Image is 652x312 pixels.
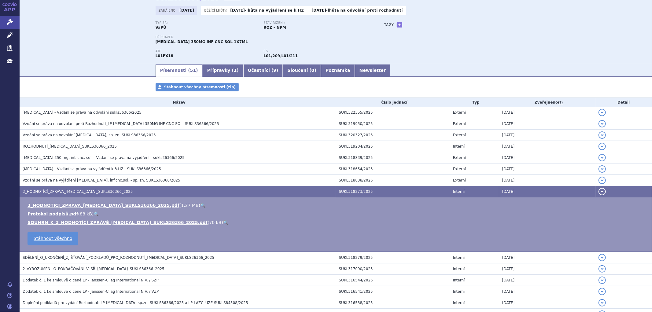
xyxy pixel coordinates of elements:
[499,175,595,186] td: [DATE]
[558,101,563,105] abbr: (?)
[23,144,117,149] span: ROZHODNUTÍ_RYBREVANT_SUKLS36366_2025
[499,275,595,286] td: [DATE]
[223,220,228,225] a: 🔍
[499,163,595,175] td: [DATE]
[453,267,465,271] span: Interní
[453,133,466,137] span: Externí
[200,203,205,208] a: 🔍
[453,156,466,160] span: Externí
[264,50,372,59] div: ,
[336,297,450,309] td: SUKL316538/2025
[203,64,243,77] a: Přípravky (1)
[599,109,606,116] button: detail
[246,8,304,13] a: lhůta na vyjádření se k HZ
[23,278,159,282] span: Dodatek č. 1 ke smlouvě o ceně LP - Janssen-Cilag International N.V. / SZP
[264,50,366,53] p: RS:
[159,8,178,13] span: Zahájeno:
[599,288,606,295] button: detail
[204,8,229,13] span: Běžící lhůty:
[599,254,606,261] button: detail
[23,110,142,115] span: RYBREVANT - Vzdání se práva na odvolání sukls36366/2025
[499,130,595,141] td: [DATE]
[328,8,403,13] a: lhůta na odvolání proti rozhodnutí
[453,178,466,182] span: Externí
[209,220,221,225] span: 70 kB
[499,152,595,163] td: [DATE]
[23,289,159,294] span: Dodatek č. 1 ke smlouvě o ceně LP - Janssen-Cilag International N.V. / VZP
[283,64,321,77] a: Sloučení (0)
[23,267,164,271] span: 2_VYROZUMĚNÍ_O_POKRAČOVÁNÍ_V_SŘ_RYBREVANT_SUKLS36366_2025
[499,252,595,263] td: [DATE]
[336,175,450,186] td: SUKL318838/2025
[28,220,208,225] a: SOUHRN_K_3_HODNOTÍCÍ_ZPRÁVĚ_[MEDICAL_DATA]_SUKLS36366_2025.pdf
[499,186,595,197] td: [DATE]
[355,64,391,77] a: Newsletter
[453,278,465,282] span: Interní
[264,25,286,30] strong: ROZ – NPM
[384,21,394,28] h3: Tagy
[599,265,606,273] button: detail
[599,188,606,195] button: detail
[336,118,450,130] td: SUKL319950/2025
[599,299,606,306] button: detail
[595,98,652,107] th: Detail
[23,133,156,137] span: Vzdání se práva na odvolání RYBREVANT, sp. zn. SUKLS36366/2025
[336,163,450,175] td: SUKL318654/2025
[599,120,606,127] button: detail
[28,219,646,226] li: ( )
[28,232,78,245] a: Stáhnout všechno
[156,21,258,25] p: Typ SŘ:
[336,107,450,118] td: SUKL322355/2025
[453,167,466,171] span: Externí
[264,54,280,58] strong: amivantamab k léčbě pokročilého NSCLC s pozitivitou EGFR mutace v kombinaci s karboplatinou a pem...
[156,83,239,91] a: Stáhnout všechny písemnosti (zip)
[499,286,595,297] td: [DATE]
[28,203,179,208] a: 3_HODNOTÍCÍ_ZPRÁVA_[MEDICAL_DATA]_SUKLS36366_2025.pdf
[499,141,595,152] td: [DATE]
[281,54,298,58] strong: pemigatinib k léčbě pokročilého cholangiokarcinomu s fúzí nebo přeskupením FGFR2
[20,98,336,107] th: Název
[28,202,646,208] li: ( )
[156,50,258,53] p: ATC:
[453,144,465,149] span: Interní
[23,156,185,160] span: RYBREVANT 350 mg, inf. cnc. sol. - Vzdání se práva na vyjádření - sukls36366/2025
[599,131,606,139] button: detail
[599,165,606,173] button: detail
[336,152,450,163] td: SUKL318839/2025
[23,178,180,182] span: Vzdání se práva na vyjádření RYBREVANT, inf.cnc.sol. - sp. zn. SUKLS36366/2025
[599,177,606,184] button: detail
[273,68,276,73] span: 9
[336,252,450,263] td: SUKL318279/2025
[230,8,304,13] p: -
[164,85,236,89] span: Stáhnout všechny písemnosti (zip)
[499,297,595,309] td: [DATE]
[28,211,646,217] li: ( )
[599,154,606,161] button: detail
[156,25,166,30] strong: VaPÚ
[23,167,161,171] span: RYBREVANT - Vzdání se práva na vyjádření k 3.HZ - SUKLS36366/2025
[311,68,315,73] span: 0
[453,255,465,260] span: Interní
[156,64,203,77] a: Písemnosti (51)
[190,68,196,73] span: 51
[499,98,595,107] th: Zveřejněno
[243,64,283,77] a: Účastníci (9)
[264,21,366,25] p: Stav řízení:
[499,263,595,275] td: [DATE]
[181,203,198,208] span: 1.27 MB
[23,301,248,305] span: Doplnění podkladů pro vydání Rozhodnutí LP RYBREVANT sp.zn. SUKLS36366/2025 a LP LAZCLUZE SUKLS84...
[453,189,465,194] span: Interní
[599,143,606,150] button: detail
[23,122,219,126] span: Vzdání se práva na odvolání proti Rozhodnutí_LP RYBREVANT 350MG INF CNC SOL -SUKLS36366/2025
[453,110,466,115] span: Externí
[80,211,92,216] span: 88 kB
[336,263,450,275] td: SUKL317090/2025
[336,275,450,286] td: SUKL316544/2025
[94,211,99,216] a: 🔍
[23,255,214,260] span: SDĚLENÍ_O_UKONČENÍ_ZJIŠŤOVÁNÍ_PODKLADŮ_PRO_ROZHODNUTÍ_RYBREVANT_SUKLS36366_2025
[453,301,465,305] span: Interní
[336,98,450,107] th: Číslo jednací
[397,22,402,28] a: +
[311,8,403,13] p: -
[28,211,78,216] a: Protokol podpisů.pdf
